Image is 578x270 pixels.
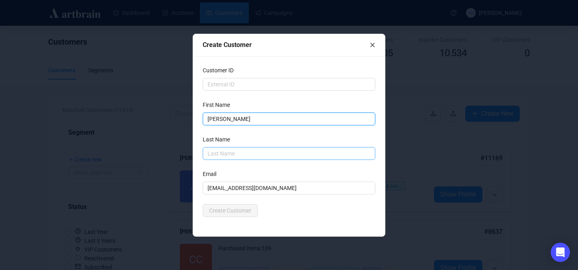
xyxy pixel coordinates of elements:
label: Email [203,170,222,178]
div: Create Customer [203,40,370,50]
input: First Name [203,112,375,125]
input: Last Name [203,147,375,160]
input: External ID [203,78,375,91]
div: Open Intercom Messenger [551,243,570,262]
label: Customer ID [203,66,239,75]
input: Email Address [203,182,375,194]
span: close [370,42,375,48]
label: First Name [203,100,235,109]
label: Last Name [203,135,235,144]
button: Create Customer [203,204,258,217]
